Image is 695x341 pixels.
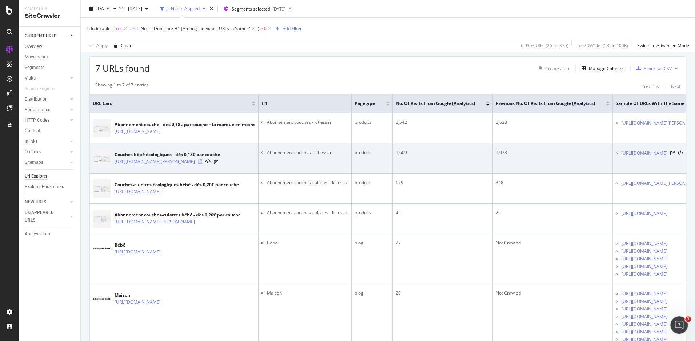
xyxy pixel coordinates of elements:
span: Previous No. of Visits from Google (Analytics) [496,100,595,107]
button: Manage Columns [579,64,624,73]
div: Export as CSV [644,65,672,72]
div: 29 [496,210,610,216]
div: Content [25,127,40,135]
div: Showing 1 to 7 of 7 entries [95,82,149,90]
div: Couches-culottes écologiques bébé - dès 0,20€ par couche [115,182,239,188]
div: produits [355,179,390,186]
div: 348 [496,179,610,186]
div: HTTP Codes [25,117,49,124]
div: 27 [396,240,490,246]
div: SiteCrawler [25,12,75,20]
div: 679 [396,179,490,186]
div: Overview [25,43,42,50]
div: Analytics [25,6,75,12]
a: [URL][DOMAIN_NAME] [621,321,667,328]
div: Performance [25,106,50,114]
div: Analysis Info [25,230,50,238]
span: 7 URLs found [95,62,150,74]
a: Visit Online Page [198,159,202,164]
a: Explorer Bookmarks [25,183,75,191]
a: [URL][DOMAIN_NAME] [621,248,667,255]
li: Maison [267,290,348,296]
img: main image [93,119,111,137]
div: 2,638 [496,119,610,126]
div: produits [355,119,390,126]
div: CURRENT URLS [25,32,56,40]
a: [URL][DOMAIN_NAME] [621,271,667,278]
div: Abonnement couche - dès 0,18€ par couche – la marque en moins [115,121,255,128]
a: [URL][DOMAIN_NAME] [115,128,161,135]
span: vs [119,5,125,11]
button: [DATE] [125,3,151,15]
div: Movements [25,53,48,61]
div: 20 [396,290,490,296]
a: Sitemaps [25,159,68,166]
a: Performance [25,106,68,114]
a: [URL][DOMAIN_NAME] [115,248,161,256]
div: times [208,5,215,12]
img: main image [93,149,111,167]
span: Yes [115,24,123,34]
a: Search Engines [25,85,62,93]
button: and [130,25,138,32]
button: Apply [87,40,108,52]
div: Explorer Bookmarks [25,183,64,191]
span: = [112,25,114,32]
span: 0 [264,24,267,34]
div: Apply [96,42,108,49]
li: Abonnement couches-culottes - kit essai [267,179,348,186]
a: Distribution [25,96,68,103]
div: 2,542 [396,119,490,126]
button: Next [671,82,680,90]
div: 1,609 [396,149,490,156]
a: [URL][DOMAIN_NAME] [621,328,667,336]
a: [URL][DOMAIN_NAME] [621,305,667,313]
button: Create alert [535,62,570,74]
a: DISAPPEARED URLS [25,209,68,224]
button: Clear [111,40,132,52]
span: 1 [685,316,691,322]
iframe: Intercom live chat [670,316,688,334]
button: [DATE] [87,3,119,15]
li: Abonnement couches - kit essai [267,149,348,156]
button: Switch to Advanced Mode [634,40,689,52]
a: [URL][DOMAIN_NAME] [621,255,667,263]
span: pagetype [355,100,375,107]
a: [URL][DOMAIN_NAME] [621,298,667,305]
div: 2 Filters Applied [167,5,200,12]
div: 5.02 % Visits ( 5K on 100K ) [578,42,628,49]
div: Next [671,83,680,89]
div: Sitemaps [25,159,43,166]
a: Visit Online Page [670,151,675,155]
a: HTTP Codes [25,117,68,124]
span: > [260,25,263,32]
span: 2025 Apr. 17th [125,5,142,12]
button: Export as CSV [634,62,672,74]
img: main image [93,179,111,198]
li: Abonnement couches-culottes - kit essai [267,210,348,216]
div: Previous [642,83,659,89]
a: Visits [25,74,68,82]
button: Previous [642,82,659,90]
div: Search Engines [25,85,55,93]
span: H1 [261,100,337,107]
span: URL Card [93,100,250,107]
button: View HTML Source [205,159,211,164]
span: No. of Duplicate H1 (Among Indexable URLs in Same Zone) [141,25,259,32]
div: Url Explorer [25,172,47,180]
a: [URL][DOMAIN_NAME] [621,150,667,157]
a: [URL][DOMAIN_NAME][PERSON_NAME] [115,158,195,165]
a: [URL][DOMAIN_NAME] [115,188,161,195]
div: NEW URLS [25,198,46,206]
a: Url Explorer [25,172,75,180]
a: [URL][DOMAIN_NAME] [621,240,667,247]
div: 1,073 [496,149,610,156]
div: Clear [121,42,132,49]
div: Couches bébé écologiques - dès 0,18€ par couche [115,151,220,158]
a: Overview [25,43,75,50]
li: Abonnement couches - kit essai [267,119,348,126]
a: AI Url Details [213,158,219,166]
img: main image [93,244,111,253]
div: 45 [396,210,490,216]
